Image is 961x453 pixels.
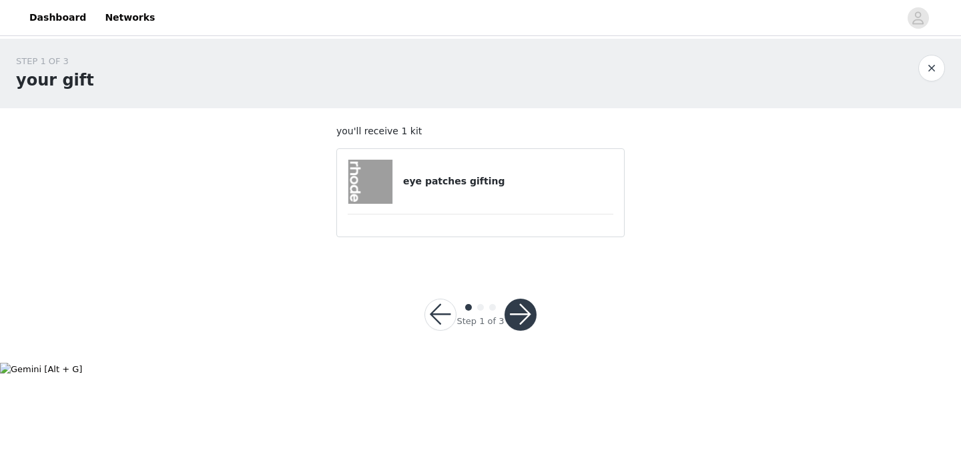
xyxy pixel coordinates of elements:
[348,160,392,204] img: eye patches gifting
[456,315,504,328] div: Step 1 of 3
[16,55,94,68] div: STEP 1 OF 3
[912,7,924,29] div: avatar
[16,68,94,92] h1: your gift
[403,174,613,188] h4: eye patches gifting
[97,3,163,33] a: Networks
[21,3,94,33] a: Dashboard
[336,124,625,138] p: you'll receive 1 kit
